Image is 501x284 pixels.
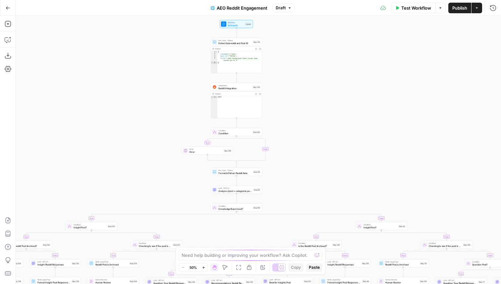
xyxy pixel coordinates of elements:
div: Step 116 [253,170,260,173]
span: LLM · GPT-4.1 [211,279,244,282]
g: Edge from step_151 to step_152 [403,267,404,277]
div: Output [215,47,253,50]
div: Step 141 [304,280,311,283]
div: Step 149 [129,262,138,265]
div: ConditionIs the Reddit Post Archived?Step 140 [291,241,342,249]
div: ConditionChecking to see if the post is archivedStep 150 [421,241,472,249]
div: 5 [211,62,217,64]
span: Is the Reddit Post Archived? [8,244,41,248]
span: LLM · GPT-4.1 [443,279,477,282]
div: Step 125 [72,262,80,265]
div: ConditionInsight Post?Step 124 [66,222,117,230]
g: Edge from step_155 to step_156 [207,136,236,146]
div: LLM · GPT-4.1Insight: Reddit ResponsesStep 125 [29,259,81,267]
span: LLM · GPT-4.1 [327,260,360,263]
div: Step 147 [173,243,181,246]
span: Condition [298,242,331,245]
img: reddit_icon.png [213,85,216,89]
g: Edge from step_155-conditional-end to step_116 [236,161,237,168]
div: Step 151 [420,262,427,265]
span: Rewrite Insights Post [269,281,303,284]
span: Format Insight Post Response + Rewrite [327,281,361,284]
g: Edge from step_149 to step_148 [113,267,114,277]
g: Edge from step_147 to step_149 [113,249,157,259]
div: ConditionIs the Reddit Post Archived?Step 136 [1,241,52,249]
span: Write Liquid Text [385,260,418,263]
g: Edge from step_125 to step_126 [55,267,56,277]
g: Edge from step_83 to step_140 [316,230,381,241]
div: Run Code · PythonExtract Subreddit and Post IDStep 114Output{ "subreddit":"jobs", "post_id":"74fh... [211,38,262,73]
span: 50% [190,265,197,270]
span: LLM · GPT-4.1 [153,279,186,282]
span: Toggle code folding, rows 1 through 5 [215,51,217,53]
div: ErrorErrorStep 156 [182,147,233,155]
span: Insight: Reddit Responses [37,263,70,266]
button: Test Workflow [391,3,435,13]
g: Edge from step_150 to step_103 [447,249,491,259]
g: Edge from step_143 to step_141 [287,267,288,277]
span: Run Code · Python [218,39,251,42]
span: LLM · GPT-4.1 [37,260,70,263]
div: Step 90 [253,188,260,191]
div: Inputs [245,23,251,26]
span: Draft [276,5,286,11]
g: Edge from step_127 to step_128 [171,267,200,278]
div: Step 156 [224,149,232,152]
span: Insight Post? [74,226,106,229]
div: ConditionQuestion Post?Step 127 [175,259,226,267]
div: Output [215,92,253,95]
span: Paste [309,264,320,270]
span: Human Review [385,281,418,284]
g: Edge from step_147 to step_127 [157,249,201,259]
g: Edge from step_118 to step_83 [236,212,382,222]
div: Step 86 [362,280,369,283]
div: LLM · GPT-4.1Analyze r/post + categorize post typeStep 90 [211,186,262,194]
div: Step 140 [332,243,341,246]
button: Copy [288,263,304,272]
div: Step 148 [129,280,138,283]
span: Condition [363,223,397,226]
div: 1 [211,51,217,53]
g: Edge from step_116 to step_90 [236,176,237,186]
g: Edge from step_83 to step_150 [381,230,447,241]
span: Human Review [95,281,128,284]
button: AEO Reddit Engagement [207,3,271,13]
g: Edge from step_155 to step_155-conditional-end [236,136,265,162]
g: Edge from step_136 to step_125 [26,249,56,259]
g: Edge from step_114 to step_134 [236,73,237,83]
div: Step 155 [252,131,260,134]
div: Step 126 [72,280,80,283]
div: Step 105 [362,262,369,265]
span: Human Review [385,278,418,281]
span: Write Liquid Text [95,260,128,263]
g: Edge from step_90 to step_118 [236,194,237,203]
div: LLM · GPT-4.1Insight: Reddit ResponsesStep 105 [319,259,371,267]
span: Error [190,148,222,150]
g: Edge from step_150 to step_151 [403,249,447,259]
span: Analyze r/post + categorize post type [218,189,252,193]
div: Step 138 [14,280,22,283]
span: Insight: Reddit Responses [327,263,360,266]
button: Draft [273,4,295,12]
g: Edge from step_140 to step_105 [316,249,346,259]
div: Step 136 [42,243,50,246]
g: Edge from step_124 to step_136 [26,230,91,241]
span: Condition [218,205,251,207]
span: Checking to see if the post is archived [429,244,462,248]
div: Step 152 [419,280,427,283]
span: Write Liquid Text [37,278,70,281]
g: Edge from start to step_114 [236,28,237,38]
div: IntegrationReddit IntegrationStep 134Outputnull [211,83,262,118]
span: Write Liquid Text [327,278,361,281]
g: Edge from step_127 to step_130 [200,267,230,278]
div: Step 114 [253,40,261,43]
div: 4 [211,57,217,62]
g: Edge from step_105 to step_86 [345,267,346,277]
div: ConditionKnowledge Base Used?Step 118 [211,204,262,212]
span: Insight Post? [363,226,397,229]
span: Format & Extract Reddit Data [218,171,251,175]
div: Step 134 [252,85,261,88]
div: Step 146 [13,262,22,265]
span: Run Code · Python [218,169,251,172]
div: 1 [211,96,217,98]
